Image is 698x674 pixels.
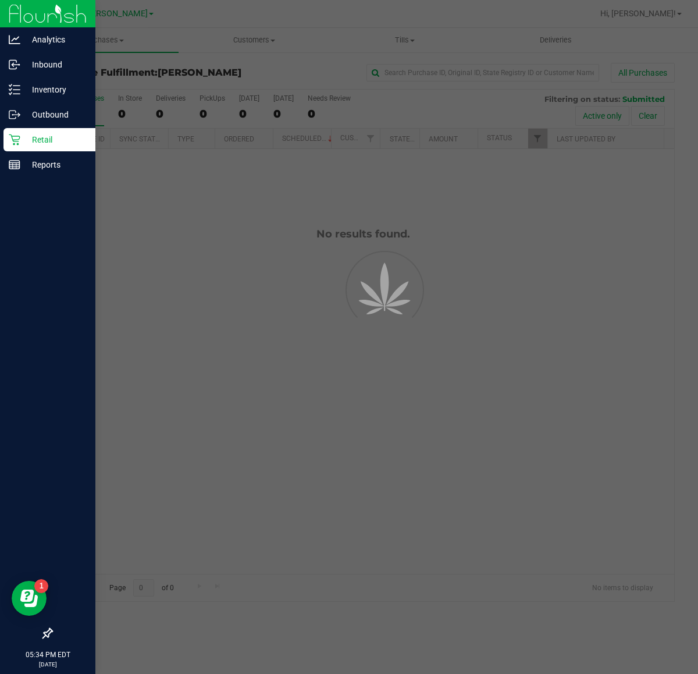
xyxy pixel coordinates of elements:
[9,34,20,45] inline-svg: Analytics
[9,134,20,146] inline-svg: Retail
[5,650,90,660] p: 05:34 PM EDT
[20,158,90,172] p: Reports
[34,579,48,593] iframe: Resource center unread badge
[20,108,90,122] p: Outbound
[20,33,90,47] p: Analytics
[20,83,90,97] p: Inventory
[5,660,90,669] p: [DATE]
[9,159,20,171] inline-svg: Reports
[12,581,47,616] iframe: Resource center
[20,133,90,147] p: Retail
[20,58,90,72] p: Inbound
[9,59,20,70] inline-svg: Inbound
[9,84,20,95] inline-svg: Inventory
[9,109,20,120] inline-svg: Outbound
